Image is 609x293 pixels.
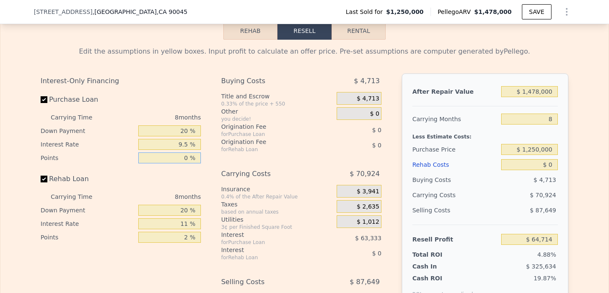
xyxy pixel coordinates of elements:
span: $ 4,713 [354,73,380,89]
div: Interest Rate [41,217,135,231]
div: you decide! [221,116,333,122]
div: Carrying Time [51,111,106,124]
span: $ 0 [372,250,381,257]
span: Pellego ARV [438,8,475,16]
span: $ 4,713 [534,176,556,183]
div: 0.4% of the After Repair Value [221,193,333,200]
button: Resell [277,22,332,40]
div: for Purchase Loan [221,239,315,246]
span: 4.88% [538,251,556,258]
button: SAVE [522,4,551,19]
span: $ 87,649 [530,207,556,214]
div: Interest [221,246,315,254]
span: Last Sold for [346,8,387,16]
div: 0.33% of the price + 550 [221,100,333,107]
div: Interest Rate [41,138,135,151]
div: After Repair Value [412,84,498,99]
div: Carrying Costs [221,166,315,182]
span: , CA 90045 [156,8,187,15]
div: Selling Costs [412,203,498,218]
div: Edit the assumptions in yellow boxes. Input profit to calculate an offer price. Pre-set assumptio... [41,46,568,57]
div: Resell Profit [412,232,498,247]
span: $ 3,941 [357,188,379,195]
div: Cash ROI [412,274,473,282]
div: Carrying Months [412,111,498,127]
div: Carrying Costs [412,187,465,203]
div: Points [41,151,135,165]
div: Points [41,231,135,244]
button: Rehab [223,22,277,40]
div: Down Payment [41,124,135,138]
div: based on annual taxes [221,209,333,215]
span: [STREET_ADDRESS] [34,8,93,16]
span: , [GEOGRAPHIC_DATA] [93,8,187,16]
div: Origination Fee [221,122,315,131]
div: Carrying Time [51,190,106,203]
div: for Rehab Loan [221,254,315,261]
span: $ 0 [372,127,381,133]
div: 8 months [109,190,201,203]
span: $ 0 [370,110,379,118]
span: $ 325,634 [526,263,556,270]
div: for Rehab Loan [221,146,315,153]
span: $ 4,713 [357,95,379,103]
div: Purchase Price [412,142,498,157]
div: Cash In [412,262,465,271]
div: for Purchase Loan [221,131,315,138]
span: $1,478,000 [474,8,512,15]
button: Rental [332,22,386,40]
div: Buying Costs [412,172,498,187]
div: Less Estimate Costs: [412,127,558,142]
div: Selling Costs [221,274,315,290]
span: $ 87,649 [350,274,380,290]
div: Rehab Costs [412,157,498,172]
div: 8 months [109,111,201,124]
div: Insurance [221,185,333,193]
button: Show Options [558,3,575,20]
span: $1,250,000 [386,8,424,16]
div: Buying Costs [221,73,315,89]
div: Taxes [221,200,333,209]
div: 3¢ per Finished Square Foot [221,224,333,231]
div: Other [221,107,333,116]
label: Purchase Loan [41,92,135,107]
label: Rehab Loan [41,171,135,187]
span: $ 2,635 [357,203,379,211]
span: $ 0 [372,142,381,149]
div: Interest-Only Financing [41,73,201,89]
div: Title and Escrow [221,92,333,100]
span: $ 63,333 [355,235,381,241]
div: Down Payment [41,203,135,217]
input: Purchase Loan [41,96,47,103]
span: $ 1,012 [357,218,379,226]
span: 19.87% [534,275,556,282]
span: $ 70,924 [350,166,380,182]
div: Origination Fee [221,138,315,146]
div: Utilities [221,215,333,224]
span: $ 70,924 [530,192,556,198]
div: Interest [221,231,315,239]
div: Total ROI [412,250,465,259]
input: Rehab Loan [41,176,47,182]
